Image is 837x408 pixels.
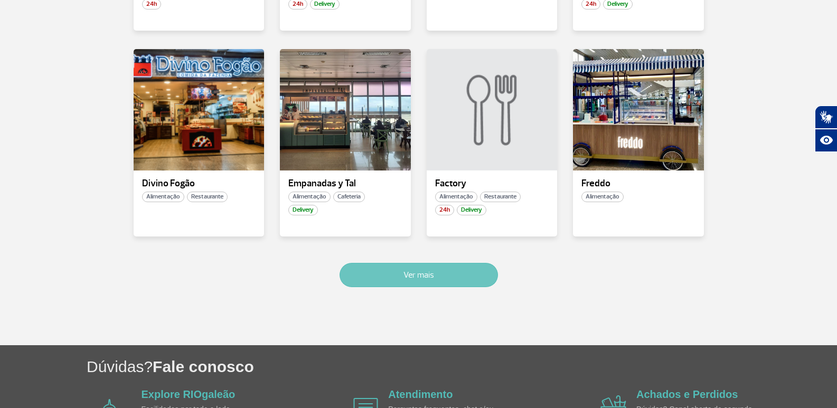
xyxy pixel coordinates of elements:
[333,192,365,202] span: Cafeteria
[288,178,402,189] p: Empanadas y Tal
[581,192,624,202] span: Alimentação
[288,192,331,202] span: Alimentação
[457,205,486,215] span: Delivery
[815,106,837,129] button: Abrir tradutor de língua de sinais.
[142,178,256,189] p: Divino Fogão
[187,192,228,202] span: Restaurante
[435,178,549,189] p: Factory
[388,388,453,400] a: Atendimento
[153,358,254,375] span: Fale conosco
[288,205,318,215] span: Delivery
[435,205,454,215] span: 24h
[435,192,477,202] span: Alimentação
[87,356,837,377] h1: Dúvidas?
[815,106,837,152] div: Plugin de acessibilidade da Hand Talk.
[480,192,521,202] span: Restaurante
[340,263,498,287] button: Ver mais
[636,388,738,400] a: Achados e Perdidos
[581,178,695,189] p: Freddo
[815,129,837,152] button: Abrir recursos assistivos.
[142,192,184,202] span: Alimentação
[142,388,236,400] a: Explore RIOgaleão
